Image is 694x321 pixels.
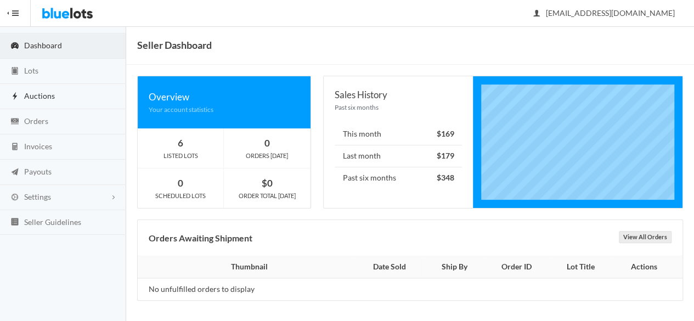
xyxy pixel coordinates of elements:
ion-icon: cash [9,117,20,127]
span: Auctions [24,91,55,100]
strong: 6 [178,137,183,149]
ion-icon: speedometer [9,41,20,52]
span: Dashboard [24,41,62,50]
div: ORDERS [DATE] [224,151,310,161]
th: Order ID [483,256,549,278]
div: Your account statistics [149,104,300,115]
div: Overview [149,89,300,104]
a: View All Orders [619,231,672,243]
th: Actions [612,256,682,278]
th: Ship By [425,256,484,278]
th: Thumbnail [138,256,354,278]
div: SCHEDULED LOTS [138,191,223,201]
ion-icon: person [531,9,542,19]
strong: $348 [436,173,454,182]
ion-icon: flash [9,92,20,102]
li: Last month [335,145,462,167]
span: Settings [24,192,51,201]
b: Orders Awaiting Shipment [149,233,252,243]
div: Sales History [335,87,462,102]
td: No unfulfilled orders to display [138,278,354,300]
strong: $0 [262,177,273,189]
strong: 0 [264,137,270,149]
div: LISTED LOTS [138,151,223,161]
th: Lot Title [550,256,612,278]
span: Lots [24,66,38,75]
div: Past six months [335,102,462,112]
span: Orders [24,116,48,126]
ion-icon: clipboard [9,66,20,77]
li: This month [335,123,462,145]
strong: $179 [436,151,454,160]
th: Date Sold [354,256,425,278]
span: Seller Guidelines [24,217,81,227]
span: Invoices [24,142,52,151]
ion-icon: calculator [9,142,20,153]
li: Past six months [335,167,462,189]
ion-icon: cog [9,193,20,203]
strong: 0 [178,177,183,189]
ion-icon: list box [9,217,20,228]
span: [EMAIL_ADDRESS][DOMAIN_NAME] [534,8,675,18]
strong: $169 [436,129,454,138]
h1: Seller Dashboard [137,37,212,53]
div: ORDER TOTAL [DATE] [224,191,310,201]
span: Payouts [24,167,52,176]
ion-icon: paper plane [9,167,20,178]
